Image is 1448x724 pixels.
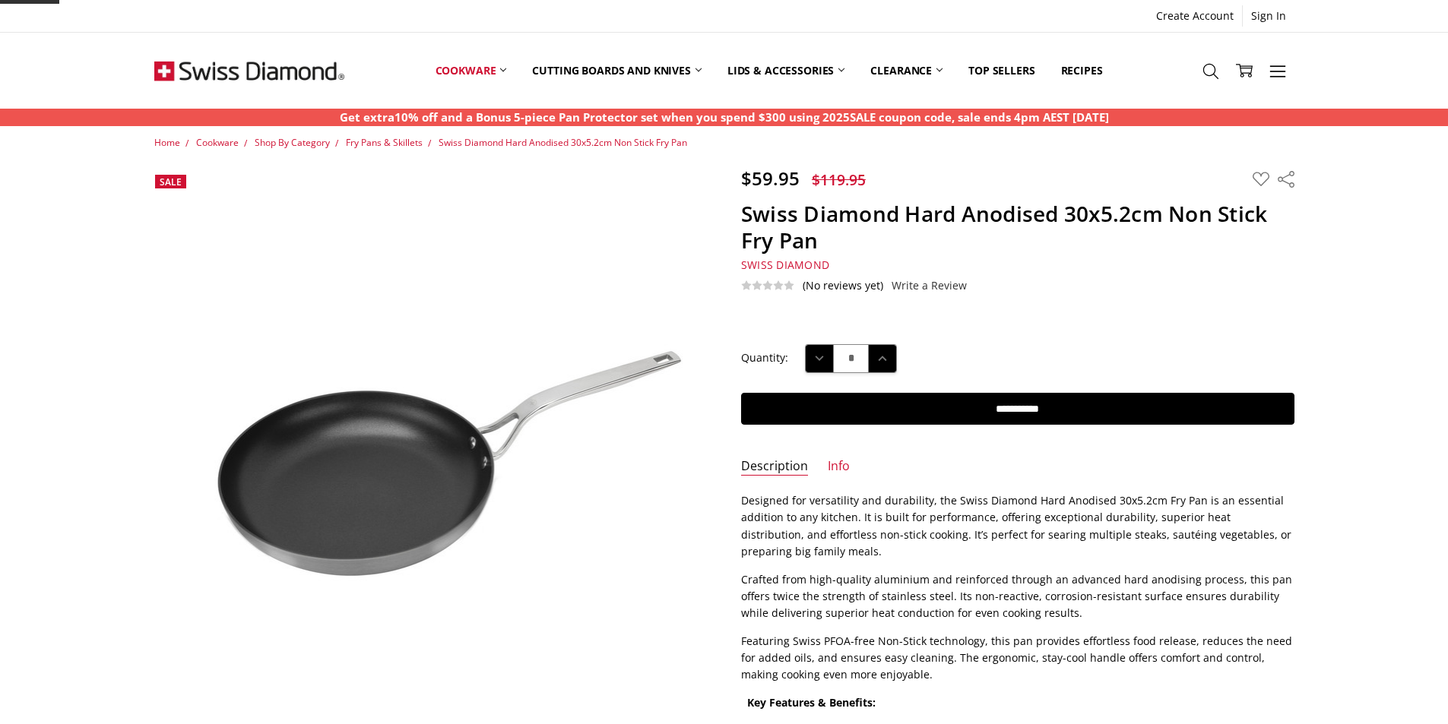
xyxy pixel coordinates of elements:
[741,201,1294,254] h1: Swiss Diamond Hard Anodised 30x5.2cm Non Stick Fry Pan
[812,169,866,190] span: $119.95
[741,258,829,272] a: Swiss Diamond
[741,492,1294,561] p: Designed for versatility and durability, the Swiss Diamond Hard Anodised 30x5.2cm Fry Pan is an e...
[439,136,687,149] a: Swiss Diamond Hard Anodised 30x5.2cm Non Stick Fry Pan
[747,695,876,710] strong: Key Features & Benefits:
[741,166,800,191] span: $59.95
[154,33,344,109] img: Free Shipping On Every Order
[803,280,883,292] span: (No reviews yet)
[519,36,714,104] a: Cutting boards and knives
[857,36,955,104] a: Clearance
[741,349,788,366] label: Quantity:
[154,136,180,149] a: Home
[196,136,239,149] a: Cookware
[340,109,1109,126] p: Get extra10% off and a Bonus 5-piece Pan Protector set when you spend $300 using 2025SALE coupon ...
[955,36,1047,104] a: Top Sellers
[741,571,1294,622] p: Crafted from high-quality aluminium and reinforced through an advanced hard anodising process, th...
[828,458,850,476] a: Info
[423,36,520,104] a: Cookware
[1048,36,1116,104] a: Recipes
[741,458,808,476] a: Description
[714,36,857,104] a: Lids & Accessories
[892,280,967,292] a: Write a Review
[1243,5,1294,27] a: Sign In
[741,633,1294,684] p: Featuring Swiss PFOA-free Non-Stick technology, this pan provides effortless food release, reduce...
[346,136,423,149] a: Fry Pans & Skillets
[154,259,708,628] img: Swiss Diamond Hard Anodised 30x5.2cm Non Stick Fry Pan
[154,167,708,720] a: Swiss Diamond Hard Anodised 30x5.2cm Non Stick Fry Pan
[1148,5,1242,27] a: Create Account
[160,175,182,188] span: Sale
[255,136,330,149] a: Shop By Category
